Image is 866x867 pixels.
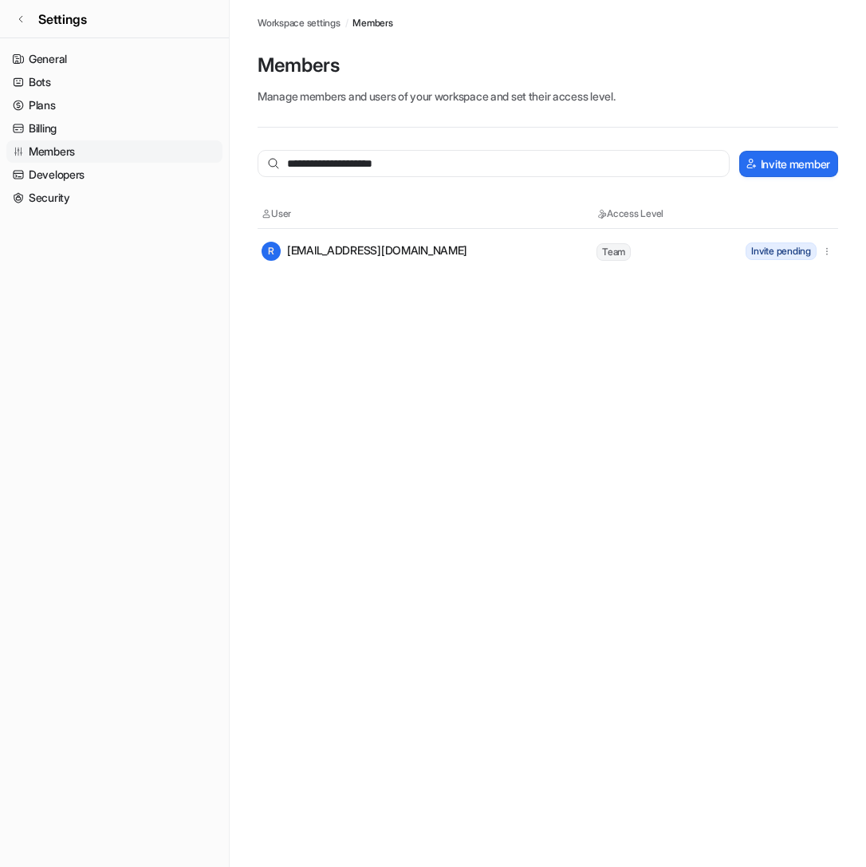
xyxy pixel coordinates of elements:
a: Bots [6,71,222,93]
th: User [261,206,596,222]
span: Team [596,243,631,261]
button: Invite member [739,151,838,177]
img: User [262,209,271,219]
span: R [262,242,281,261]
span: Settings [38,10,87,29]
span: Invite pending [746,242,817,260]
a: Security [6,187,222,209]
a: General [6,48,222,70]
span: / [345,16,348,30]
a: Workspace settings [258,16,340,30]
img: Access Level [596,209,607,219]
a: Plans [6,94,222,116]
th: Access Level [596,206,739,222]
p: Members [258,53,838,78]
div: [EMAIL_ADDRESS][DOMAIN_NAME] [262,242,467,261]
a: Members [6,140,222,163]
a: Billing [6,117,222,140]
a: Developers [6,164,222,186]
a: Members [352,16,392,30]
p: Manage members and users of your workspace and set their access level. [258,88,838,104]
